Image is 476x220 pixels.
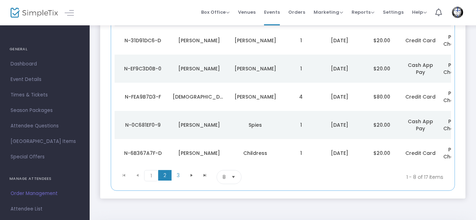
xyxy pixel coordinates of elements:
div: Shayla [173,65,225,72]
span: Credit Card [405,37,436,44]
span: Credit Card [405,93,436,100]
td: $20.00 [361,55,403,83]
span: Season Packages [11,106,79,115]
td: $20.00 [361,26,403,55]
span: Page 3 [172,170,185,181]
span: Reports [352,9,374,15]
span: [GEOGRAPHIC_DATA] Items [11,137,79,146]
span: Marketing [314,9,343,15]
div: 9/16/2025 [320,37,359,44]
span: Special Offers [11,152,79,162]
span: Page 2 [158,170,172,181]
td: 1 [283,55,319,83]
span: Go to the last page [202,172,208,178]
div: 9/5/2025 [320,150,359,157]
span: Public Checkout [443,90,468,104]
span: Attendee Questions [11,121,79,131]
td: $20.00 [361,139,403,167]
span: Public Checkout [443,118,468,132]
span: Events [264,3,280,21]
kendo-pager-info: 1 - 8 of 17 items [311,170,443,184]
div: 9/14/2025 [320,65,359,72]
span: Settings [383,3,404,21]
span: Box Office [201,9,230,15]
div: N-31D91DC6-D [116,37,169,44]
span: Go to the last page [198,170,212,181]
span: Public Checkout [443,33,468,48]
span: Page 1 [144,170,158,181]
span: Venues [238,3,256,21]
span: 8 [223,174,226,181]
div: Gaulden [229,93,282,100]
span: Help [412,9,427,15]
div: 9/7/2025 [320,121,359,128]
div: 9/8/2025 [320,93,359,100]
span: Orders [288,3,305,21]
div: Spies [229,121,282,128]
h4: GENERAL [9,42,80,56]
div: N-0C681EF0-9 [116,121,169,128]
span: Times & Tickets [11,90,79,100]
button: Select [229,170,238,184]
span: Dashboard [11,59,79,69]
td: $20.00 [361,111,403,139]
div: N-6B367A7F-D [116,150,169,157]
span: Go to the next page [189,172,194,178]
div: N-EF9C3D0B-0 [116,65,169,72]
div: Amy [173,37,225,44]
td: $80.00 [361,83,403,111]
span: Attendee List [11,205,79,214]
div: Wilson [229,37,282,44]
td: 1 [283,139,319,167]
span: Public Checkout [443,62,468,76]
div: Christi [173,93,225,100]
span: Cash App Pay [408,62,433,76]
span: Public Checkout [443,146,468,160]
td: 4 [283,83,319,111]
span: Event Details [11,75,79,84]
div: N-FEA9B7D3-F [116,93,169,100]
div: Presley [229,65,282,72]
span: Order Management [11,189,79,198]
td: 1 [283,111,319,139]
div: Rita [173,150,225,157]
h4: MANAGE ATTENDEES [9,172,80,186]
span: Cash App Pay [408,118,433,132]
span: Credit Card [405,150,436,157]
span: Go to the next page [185,170,198,181]
td: 1 [283,26,319,55]
div: Childress [229,150,282,157]
div: Tracey [173,121,225,128]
